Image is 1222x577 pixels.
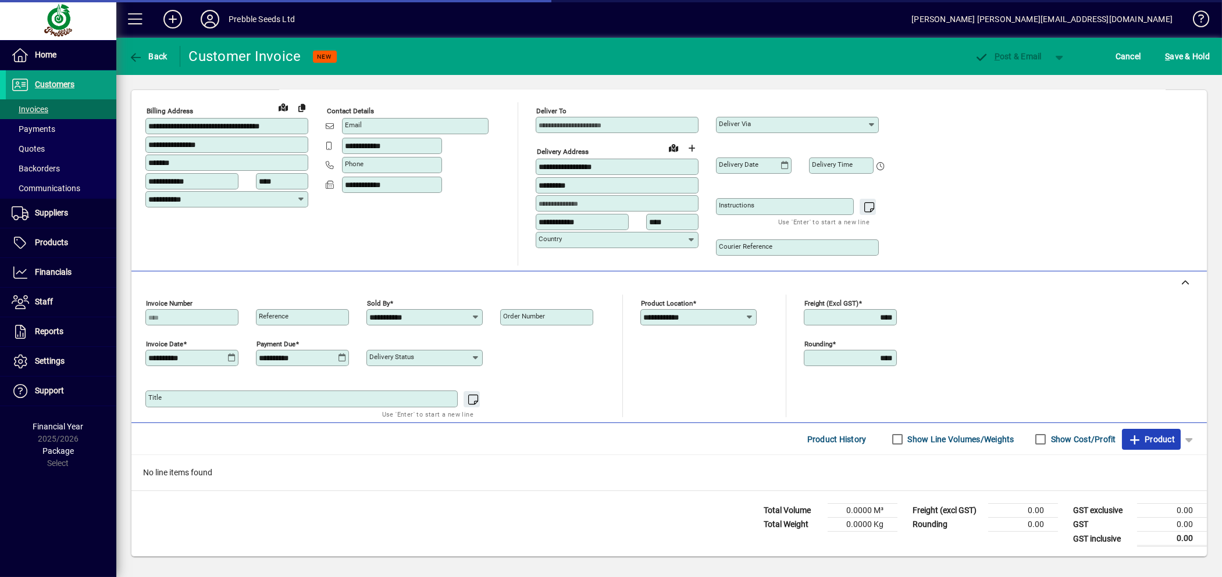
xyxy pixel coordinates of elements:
a: Staff [6,288,116,317]
span: Staff [35,297,53,306]
a: Settings [6,347,116,376]
div: Customer Invoice [189,47,301,66]
mat-hint: Use 'Enter' to start a new line [382,407,473,421]
a: Reports [6,317,116,346]
td: 0.0000 Kg [828,518,897,532]
td: 0.00 [1137,518,1207,532]
span: S [1165,52,1170,61]
mat-label: Courier Reference [719,242,772,250]
span: Products [35,238,68,247]
button: Add [154,9,191,30]
span: NEW [318,53,332,60]
mat-label: Sold by [367,299,390,307]
span: Home [35,50,56,59]
a: View on map [274,98,293,116]
mat-label: Deliver To [536,107,567,115]
a: Financials [6,258,116,287]
td: Rounding [907,518,988,532]
td: GST exclusive [1067,504,1137,518]
button: Copy to Delivery address [293,98,311,117]
td: Freight (excl GST) [907,504,988,518]
span: ave & Hold [1165,47,1210,66]
span: P [995,52,1000,61]
mat-label: Phone [345,160,364,168]
button: Profile [191,9,229,30]
span: Product [1128,430,1175,449]
button: Cancel [1113,46,1144,67]
a: Communications [6,178,116,198]
a: Suppliers [6,199,116,228]
mat-label: Payment due [256,340,295,348]
a: View on map [664,138,683,157]
span: Product History [807,430,867,449]
button: Product [1122,429,1181,450]
mat-label: Email [345,121,362,129]
button: Back [126,46,170,67]
button: Save & Hold [1162,46,1213,67]
div: [PERSON_NAME] [PERSON_NAME][EMAIL_ADDRESS][DOMAIN_NAME] [911,10,1173,28]
mat-label: Product location [641,299,693,307]
td: 0.0000 M³ [828,504,897,518]
a: Payments [6,119,116,139]
span: Financial Year [33,422,84,431]
td: GST [1067,518,1137,532]
app-page-header-button: Back [116,46,180,67]
mat-label: Order number [503,312,545,320]
mat-label: Delivery status [369,353,414,361]
td: 0.00 [1137,504,1207,518]
a: Quotes [6,139,116,159]
a: Knowledge Base [1184,2,1207,40]
label: Show Line Volumes/Weights [906,433,1014,445]
mat-label: Invoice date [146,340,183,348]
span: Settings [35,356,65,365]
button: Choose address [683,139,701,157]
a: Invoices [6,99,116,119]
div: No line items found [131,455,1207,490]
span: Cancel [1116,47,1141,66]
span: Quotes [12,144,45,153]
mat-label: Reference [259,312,288,320]
mat-label: Freight (excl GST) [804,299,858,307]
mat-label: Delivery date [719,160,758,169]
button: Product History [803,429,871,450]
span: Payments [12,124,55,134]
span: Customers [35,80,74,89]
mat-label: Invoice number [146,299,193,307]
span: Invoices [12,105,48,114]
td: 0.00 [988,504,1058,518]
span: Backorders [12,164,60,173]
a: Backorders [6,159,116,178]
label: Show Cost/Profit [1049,433,1116,445]
span: Package [42,446,74,456]
span: Back [129,52,168,61]
mat-label: Title [148,393,162,402]
span: Support [35,386,64,395]
button: Post & Email [968,46,1048,67]
mat-hint: Use 'Enter' to start a new line [778,215,870,228]
mat-label: Country [539,235,562,243]
mat-label: Instructions [719,201,754,209]
a: Products [6,228,116,257]
td: GST inclusive [1067,532,1137,546]
td: Total Volume [758,504,828,518]
span: Reports [35,327,63,336]
span: Financials [35,267,72,277]
span: Communications [12,184,80,193]
a: Home [6,41,116,70]
mat-label: Rounding [804,340,832,348]
span: ost & Email [974,52,1042,61]
td: 0.00 [988,518,1058,532]
td: 0.00 [1137,532,1207,546]
span: Suppliers [35,208,68,217]
td: Total Weight [758,518,828,532]
mat-label: Delivery time [812,160,853,169]
a: Support [6,377,116,406]
div: Prebble Seeds Ltd [229,10,295,28]
mat-label: Deliver via [719,120,751,128]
